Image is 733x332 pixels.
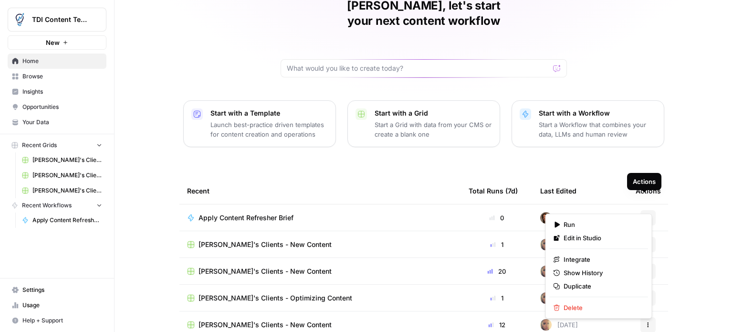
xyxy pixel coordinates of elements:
[469,213,525,223] div: 0
[210,120,328,139] p: Launch best-practice driven templates for content creation and operations
[18,168,106,183] a: [PERSON_NAME]'s Clients - New Content
[187,213,453,223] a: Apply Content Refresher Brief
[564,255,640,264] span: Integrate
[22,103,102,111] span: Opportunities
[18,183,106,198] a: [PERSON_NAME]'s Clients - Optimizing Content
[8,8,106,32] button: Workspace: TDI Content Team
[199,293,352,303] span: [PERSON_NAME]'s Clients - Optimizing Content
[564,303,640,312] span: Delete
[469,267,525,276] div: 20
[636,178,661,204] div: Actions
[469,178,518,204] div: Total Runs (7d)
[8,115,106,130] a: Your Data
[210,108,328,118] p: Start with a Template
[187,178,453,204] div: Recent
[22,316,102,325] span: Help + Support
[18,152,106,168] a: [PERSON_NAME]'s Clients - New Content
[22,301,102,310] span: Usage
[183,100,336,147] button: Start with a TemplateLaunch best-practice driven templates for content creation and operations
[187,320,453,330] a: [PERSON_NAME]'s Clients - New Content
[375,108,492,118] p: Start with a Grid
[8,282,106,298] a: Settings
[469,293,525,303] div: 1
[22,201,72,210] span: Recent Workflows
[539,120,656,139] p: Start a Workflow that combines your data, LLMs and human review
[46,38,60,47] span: New
[32,15,90,24] span: TDI Content Team
[564,281,640,291] span: Duplicate
[8,84,106,99] a: Insights
[375,120,492,139] p: Start a Grid with data from your CMS or create a blank one
[512,100,664,147] button: Start with a WorkflowStart a Workflow that combines your data, LLMs and human review
[199,213,293,223] span: Apply Content Refresher Brief
[540,212,578,224] div: [DATE]
[32,216,102,225] span: Apply Content Refresher Brief
[540,266,578,277] div: [DATE]
[287,64,549,73] input: What would you like to create today?
[8,138,106,152] button: Recent Grids
[22,286,102,294] span: Settings
[22,118,102,127] span: Your Data
[540,319,578,331] div: [DATE]
[469,320,525,330] div: 12
[564,220,640,229] span: Run
[11,11,28,28] img: TDI Content Team Logo
[540,239,578,250] div: [DATE]
[22,87,102,96] span: Insights
[8,198,106,213] button: Recent Workflows
[22,57,102,65] span: Home
[8,313,106,328] button: Help + Support
[540,266,552,277] img: rpnue5gqhgwwz5ulzsshxcaclga5
[199,240,332,249] span: [PERSON_NAME]'s Clients - New Content
[540,292,552,304] img: rpnue5gqhgwwz5ulzsshxcaclga5
[540,319,552,331] img: rpnue5gqhgwwz5ulzsshxcaclga5
[539,108,656,118] p: Start with a Workflow
[199,320,332,330] span: [PERSON_NAME]'s Clients - New Content
[32,156,102,164] span: [PERSON_NAME]'s Clients - New Content
[540,178,576,204] div: Last Edited
[540,239,552,250] img: rpnue5gqhgwwz5ulzsshxcaclga5
[22,72,102,81] span: Browse
[540,292,578,304] div: [DATE]
[564,233,640,243] span: Edit in Studio
[347,100,500,147] button: Start with a GridStart a Grid with data from your CMS or create a blank one
[187,267,453,276] a: [PERSON_NAME]'s Clients - New Content
[199,267,332,276] span: [PERSON_NAME]'s Clients - New Content
[32,186,102,195] span: [PERSON_NAME]'s Clients - Optimizing Content
[8,54,106,69] a: Home
[8,35,106,50] button: New
[18,213,106,228] a: Apply Content Refresher Brief
[8,298,106,313] a: Usage
[8,69,106,84] a: Browse
[187,293,453,303] a: [PERSON_NAME]'s Clients - Optimizing Content
[8,99,106,115] a: Opportunities
[469,240,525,249] div: 1
[540,212,552,224] img: tzieq8tvlj76hq7tvx15b0jd020o
[564,268,640,278] span: Show History
[32,171,102,180] span: [PERSON_NAME]'s Clients - New Content
[187,240,453,249] a: [PERSON_NAME]'s Clients - New Content
[22,141,57,150] span: Recent Grids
